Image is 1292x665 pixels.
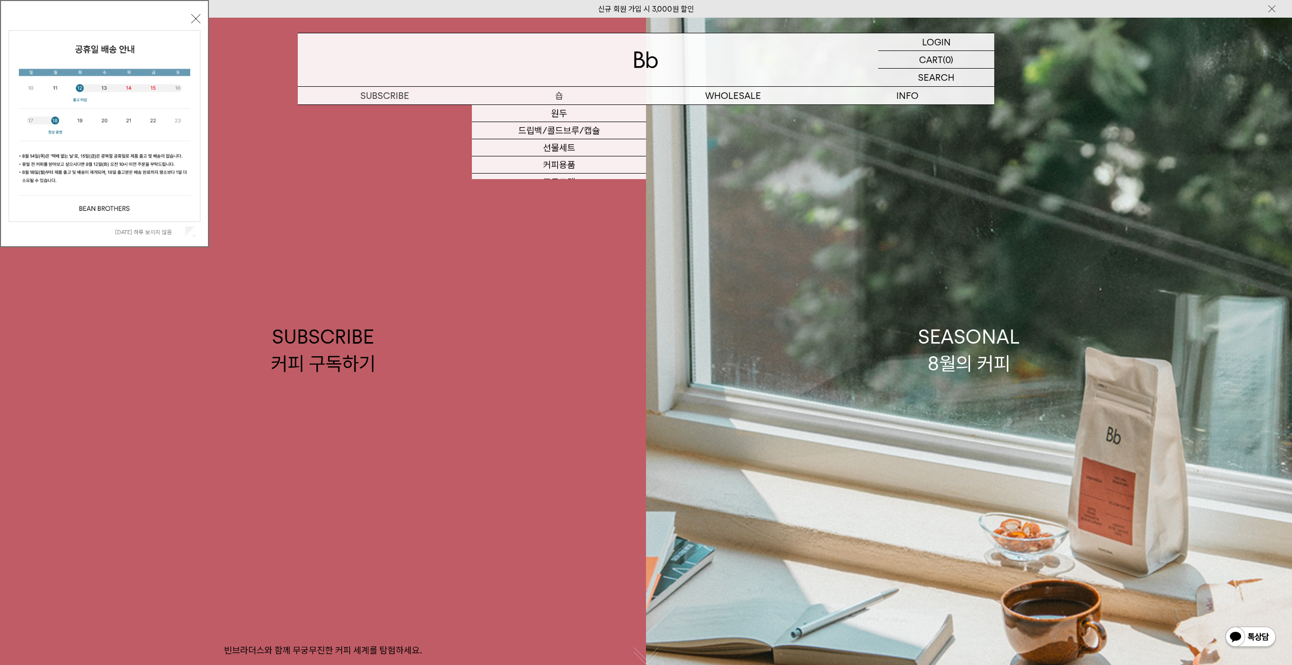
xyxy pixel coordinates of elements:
[191,14,200,23] button: 닫기
[1224,626,1277,650] img: 카카오톡 채널 1:1 채팅 버튼
[472,156,646,174] a: 커피용품
[472,139,646,156] a: 선물세트
[820,87,994,104] p: INFO
[472,105,646,122] a: 원두
[9,31,200,221] img: cb63d4bbb2e6550c365f227fdc69b27f_113810.jpg
[922,33,951,50] p: LOGIN
[918,323,1020,377] div: SEASONAL 8월의 커피
[472,87,646,104] a: 숍
[878,33,994,51] a: LOGIN
[271,323,375,377] div: SUBSCRIBE 커피 구독하기
[919,51,943,68] p: CART
[634,51,658,68] img: 로고
[298,87,472,104] a: SUBSCRIBE
[472,122,646,139] a: 드립백/콜드브루/캡슐
[943,51,953,68] p: (0)
[646,87,820,104] p: WHOLESALE
[598,5,694,14] a: 신규 회원 가입 시 3,000원 할인
[918,69,954,86] p: SEARCH
[472,174,646,191] a: 프로그램
[878,51,994,69] a: CART (0)
[115,229,183,236] label: [DATE] 하루 보이지 않음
